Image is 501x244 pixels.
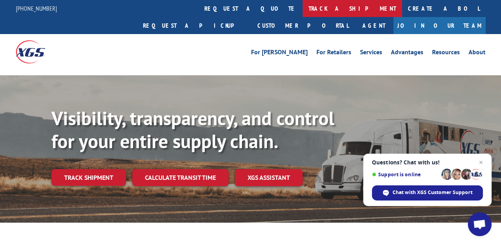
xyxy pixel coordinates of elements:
a: For [PERSON_NAME] [251,49,308,58]
a: XGS ASSISTANT [235,169,303,186]
span: Questions? Chat with us! [372,159,483,166]
a: Calculate transit time [132,169,229,186]
a: Customer Portal [251,17,354,34]
a: Resources [432,49,460,58]
b: Visibility, transparency, and control for your entire supply chain. [51,106,334,153]
a: Join Our Team [393,17,486,34]
a: Services [360,49,382,58]
div: Open chat [468,212,491,236]
span: Support is online [372,172,438,177]
a: For Retailers [316,49,351,58]
a: Request a pickup [137,17,251,34]
a: About [469,49,486,58]
a: Track shipment [51,169,126,186]
span: Close chat [476,158,486,167]
span: Chat with XGS Customer Support [392,189,472,196]
a: Agent [354,17,393,34]
a: Advantages [391,49,423,58]
div: Chat with XGS Customer Support [372,185,483,200]
a: [PHONE_NUMBER] [16,4,57,12]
